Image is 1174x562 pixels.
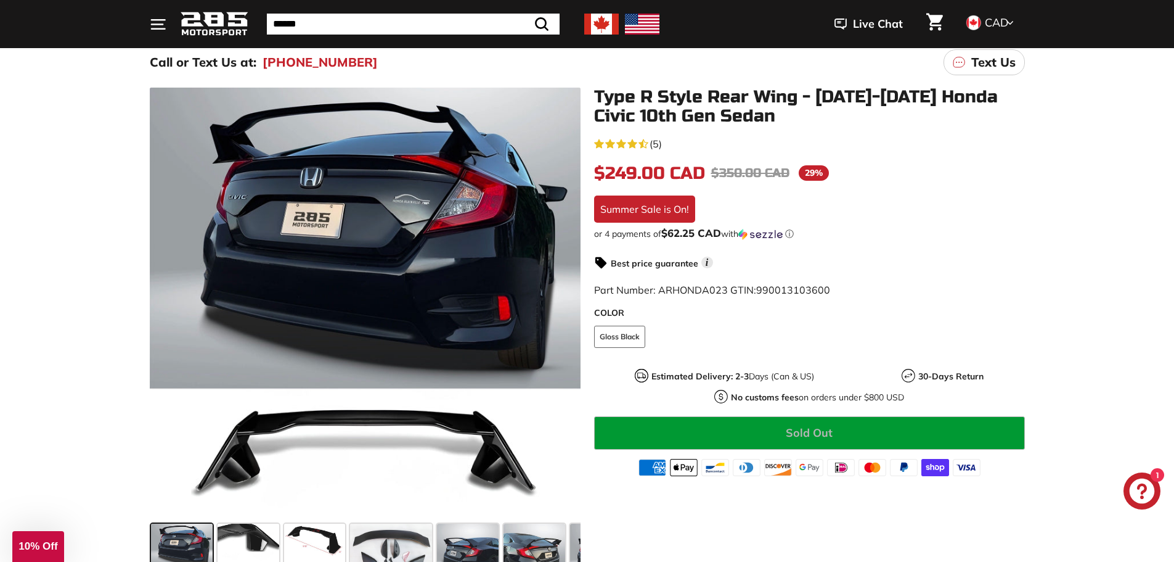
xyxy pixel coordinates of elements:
img: bancontact [701,459,729,476]
span: CAD [985,15,1008,30]
label: COLOR [594,307,1025,320]
strong: 30-Days Return [918,371,984,382]
span: $350.00 CAD [711,165,789,181]
img: visa [953,459,980,476]
div: or 4 payments of with [594,228,1025,240]
span: i [701,257,713,268]
img: Sezzle [738,229,783,240]
span: (5) [650,136,662,151]
p: on orders under $800 USD [731,391,904,404]
span: Part Number: ARHONDA023 GTIN: [594,284,830,296]
span: Sold Out [786,426,833,440]
div: 10% Off [12,531,64,562]
img: american_express [638,459,666,476]
img: shopify_pay [921,459,949,476]
div: or 4 payments of$62.25 CADwithSezzle Click to learn more about Sezzle [594,228,1025,240]
span: $62.25 CAD [661,226,721,239]
span: 990013103600 [756,284,830,296]
a: 4.2 rating (5 votes) [594,135,1025,151]
span: Live Chat [853,16,903,32]
div: Summer Sale is On! [594,196,695,223]
span: 29% [799,165,829,181]
strong: No customs fees [731,392,799,403]
p: Text Us [971,53,1016,72]
a: Cart [919,3,950,45]
img: discover [764,459,792,476]
input: Search [267,14,560,35]
img: diners_club [733,459,760,476]
img: Logo_285_Motorsport_areodynamics_components [181,10,248,39]
img: master [858,459,886,476]
strong: Best price guarantee [611,258,698,269]
strong: Estimated Delivery: 2-3 [651,371,749,382]
h1: Type R Style Rear Wing - [DATE]-[DATE] Honda Civic 10th Gen Sedan [594,88,1025,126]
img: google_pay [796,459,823,476]
a: [PHONE_NUMBER] [263,53,378,72]
span: $249.00 CAD [594,163,705,184]
button: Live Chat [818,9,919,39]
button: Sold Out [594,416,1025,450]
span: 10% Off [18,540,57,552]
img: paypal [890,459,918,476]
a: Text Us [944,49,1025,75]
inbox-online-store-chat: Shopify online store chat [1120,473,1164,513]
img: apple_pay [670,459,698,476]
img: ideal [827,459,855,476]
p: Days (Can & US) [651,370,814,383]
p: Call or Text Us at: [150,53,256,72]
